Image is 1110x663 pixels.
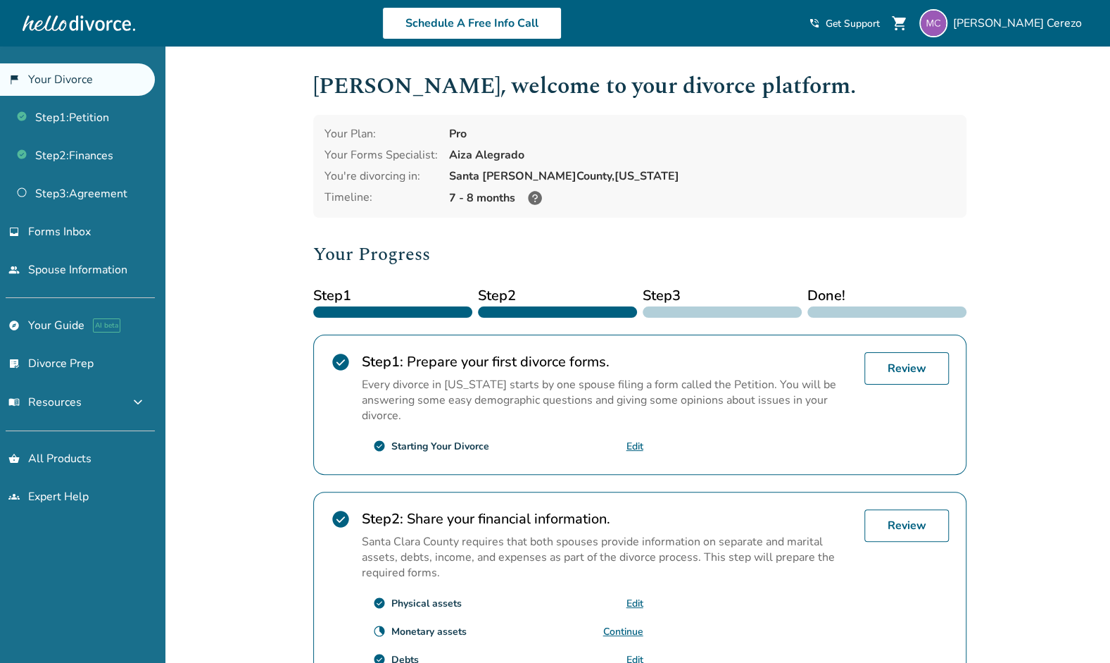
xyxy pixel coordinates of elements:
div: Monetary assets [391,625,467,638]
span: groups [8,491,20,502]
a: Review [864,352,949,385]
span: menu_book [8,397,20,408]
p: Santa Clara County requires that both spouses provide information on separate and marital assets,... [362,534,853,581]
span: shopping_cart [891,15,908,32]
a: Continue [603,625,643,638]
span: AI beta [93,318,120,333]
span: check_circle [373,597,386,609]
div: You're divorcing in: [324,168,438,184]
span: Get Support [826,17,880,30]
div: Starting Your Divorce [391,440,489,453]
div: 7 - 8 months [449,190,955,206]
strong: Step 1 : [362,352,403,371]
h2: Prepare your first divorce forms. [362,352,853,371]
span: phone_in_talk [809,18,820,29]
span: check_circle [331,509,351,529]
span: check_circle [331,352,351,372]
span: check_circle [373,440,386,452]
div: Timeline: [324,190,438,206]
span: shopping_basket [8,453,20,464]
span: Forms Inbox [28,224,91,240]
div: Aiza Alegrado [449,147,955,163]
p: Every divorce in [US_STATE] starts by one spouse filing a form called the Petition. You will be a... [362,377,853,423]
span: list_alt_check [8,358,20,369]
span: flag_2 [8,74,20,85]
div: Your Plan: [324,126,438,142]
div: Your Forms Specialist: [324,147,438,163]
div: Physical assets [391,597,462,610]
span: Done! [807,285,966,306]
a: phone_in_talkGet Support [809,17,880,30]
span: Step 2 [478,285,637,306]
strong: Step 2 : [362,509,403,528]
div: Santa [PERSON_NAME] County, [US_STATE] [449,168,955,184]
span: inbox [8,226,20,237]
div: Pro [449,126,955,142]
span: expand_more [130,394,146,411]
a: Review [864,509,949,542]
a: Edit [626,440,643,453]
span: [PERSON_NAME] Cerezo [953,16,1087,31]
span: clock_loader_40 [373,625,386,638]
a: Schedule A Free Info Call [382,7,562,39]
a: Edit [626,597,643,610]
span: Step 3 [643,285,802,306]
span: explore [8,320,20,331]
img: mcerezogt@gmail.com [919,9,947,37]
h1: [PERSON_NAME] , welcome to your divorce platform. [313,69,966,104]
h2: Your Progress [313,240,966,268]
span: Step 1 [313,285,472,306]
span: Resources [8,395,82,410]
h2: Share your financial information. [362,509,853,528]
span: people [8,264,20,275]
